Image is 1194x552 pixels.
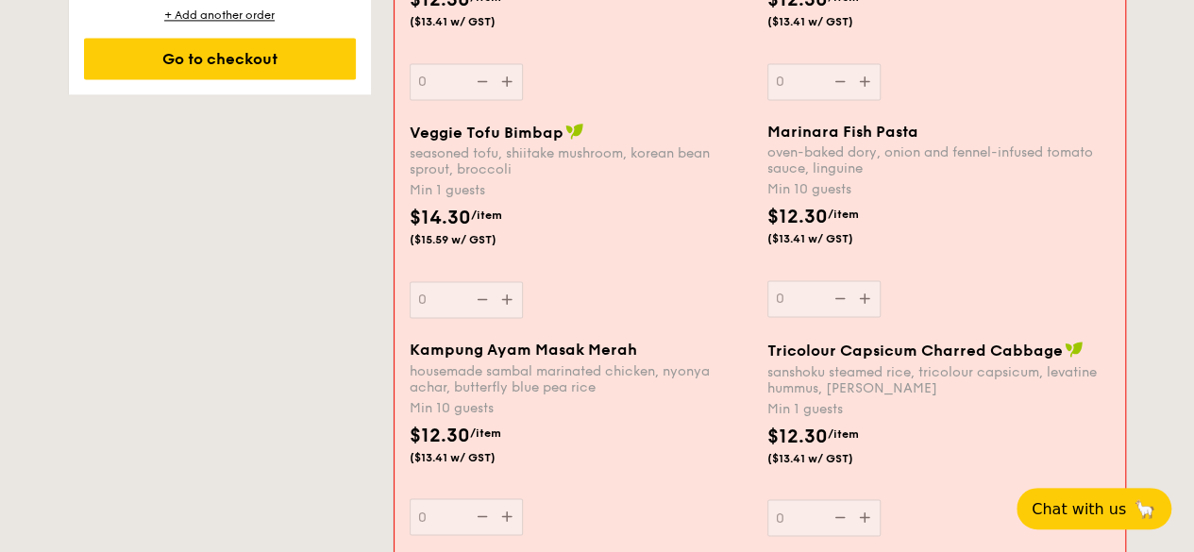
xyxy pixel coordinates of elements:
span: Tricolour Capsicum Charred Cabbage [767,342,1063,360]
span: $12.30 [410,424,470,446]
img: icon-vegan.f8ff3823.svg [565,123,584,140]
span: ($13.41 w/ GST) [410,449,538,464]
div: Min 10 guests [767,180,1110,199]
div: housemade sambal marinated chicken, nyonya achar, butterfly blue pea rice [410,362,752,394]
div: seasoned tofu, shiitake mushroom, korean bean sprout, broccoli [410,145,752,177]
span: ($13.41 w/ GST) [410,14,538,29]
button: Chat with us🦙 [1017,488,1171,529]
span: 🦙 [1134,498,1156,520]
span: /item [828,427,859,440]
span: $12.30 [767,206,828,228]
span: /item [471,209,502,222]
div: sanshoku steamed rice, tricolour capsicum, levatine hummus, [PERSON_NAME] [767,363,1110,395]
span: ($15.59 w/ GST) [410,232,538,247]
span: Veggie Tofu Bimbap [410,124,563,142]
div: Min 1 guests [410,181,752,200]
div: oven-baked dory, onion and fennel-infused tomato sauce, linguine [767,144,1110,176]
span: $12.30 [767,425,828,447]
div: + Add another order [84,8,356,23]
span: /item [828,208,859,221]
span: ($13.41 w/ GST) [767,450,896,465]
span: ($13.41 w/ GST) [767,14,896,29]
span: Marinara Fish Pasta [767,123,918,141]
div: Min 1 guests [767,399,1110,418]
span: ($13.41 w/ GST) [767,231,896,246]
span: $14.30 [410,207,471,229]
span: Kampung Ayam Masak Merah [410,341,637,359]
span: /item [470,426,501,439]
div: Go to checkout [84,38,356,79]
div: Min 10 guests [410,398,752,417]
span: Chat with us [1032,500,1126,518]
img: icon-vegan.f8ff3823.svg [1065,341,1084,358]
